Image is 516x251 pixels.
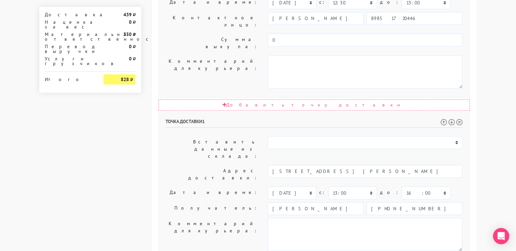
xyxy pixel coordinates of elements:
input: Телефон [366,12,462,25]
div: Наценка за вес [40,20,99,29]
strong: 0 [129,43,131,50]
label: Сумма выкупа: [160,34,263,53]
div: Добавить точку доставки [158,99,470,111]
label: Комментарий для курьера: [160,218,263,251]
strong: 439 [123,12,131,18]
div: Перевод выручки [40,44,99,54]
label: до: [380,187,399,198]
label: c: [319,187,326,198]
div: Услуги грузчиков [40,56,99,66]
label: Комментарий для курьера: [160,55,263,89]
strong: 0 [129,19,131,25]
label: Вставить данные из склада: [160,136,263,162]
div: Доставка [40,12,99,17]
strong: 0 [129,56,131,62]
strong: 350 [123,31,131,37]
input: Телефон [366,202,462,215]
label: Контактное лицо: [160,12,263,31]
label: Адрес доставки: [160,165,263,184]
div: Материальная ответственность [40,32,99,41]
div: Итого [45,74,94,82]
input: Имя [268,12,364,25]
input: Имя [268,202,364,215]
label: Получатель: [160,202,263,215]
span: 1 [202,118,205,124]
h6: Точка доставки [166,119,463,128]
label: Дата и время: [160,187,263,199]
strong: 828 [120,76,129,82]
div: Open Intercom Messenger [493,228,509,244]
